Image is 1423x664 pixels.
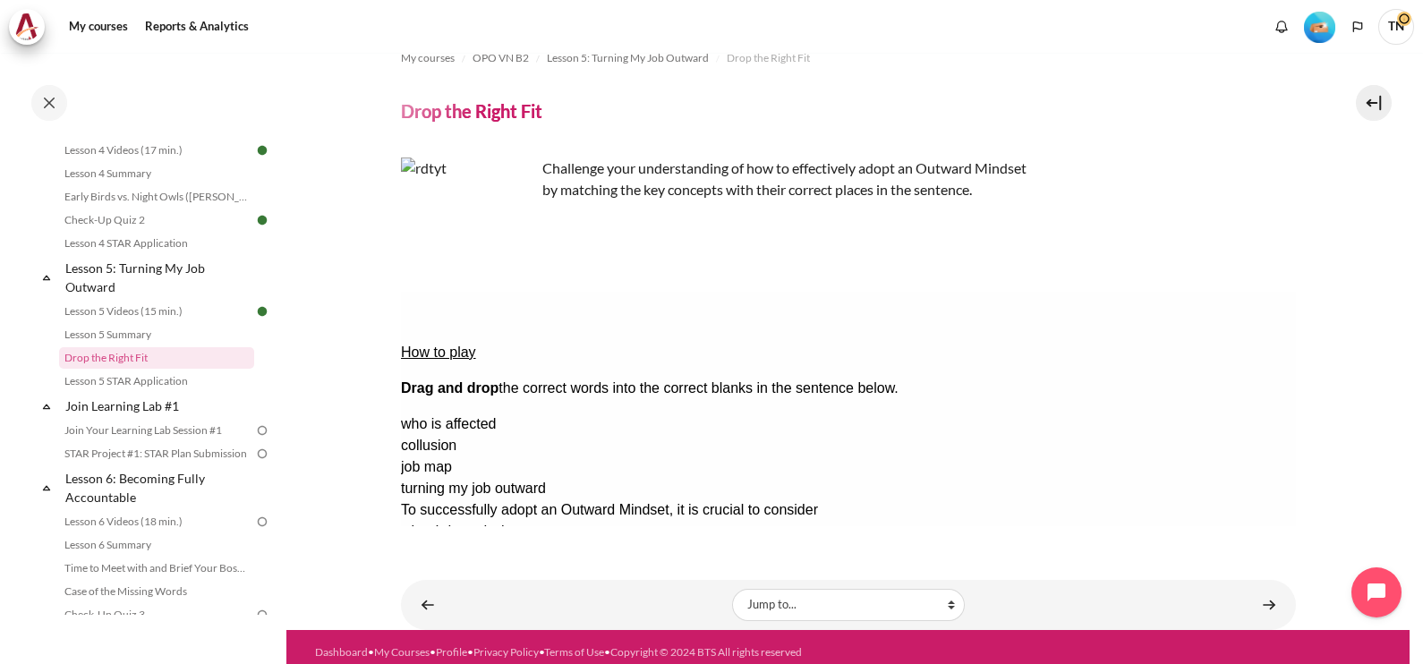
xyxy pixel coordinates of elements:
img: Done [254,212,270,228]
a: Lesson 5: Turning My Job Outward [63,256,254,299]
a: Lesson 6 Videos (18 min.) [59,511,254,532]
a: Lesson 4 STAR Application [59,233,254,254]
a: Lesson 5 STAR Application ► [1251,587,1287,622]
a: Lesson 5 Summary [59,324,254,345]
a: My courses [63,9,134,45]
img: Done [254,303,270,319]
a: Lesson 6 Summary [59,534,254,556]
a: My Courses [374,645,430,659]
a: Check-Up Quiz 2 [59,209,254,231]
a: Terms of Use [544,645,604,659]
a: Architeck Architeck [9,9,54,45]
div: • • • • • [315,644,901,660]
span: Lesson 5: Turning My Job Outward [547,50,709,66]
a: User menu [1378,9,1414,45]
a: Lesson 5: Turning My Job Outward [547,47,709,69]
nav: Navigation bar [401,44,1296,72]
a: Dashboard [315,645,368,659]
a: Lesson 5 STAR Application [59,370,254,392]
span: Collapse [38,397,55,415]
span: Collapse [38,479,55,497]
iframe: Drop the Right Fit [401,292,1296,526]
a: Profile [436,645,467,659]
a: Case of the Missing Words [59,581,254,602]
a: Reports & Analytics [139,9,255,45]
img: To do [254,422,270,438]
img: To do [254,514,270,530]
a: Join Your Learning Lab Session #1 [59,420,254,441]
span: My courses [401,50,455,66]
a: Time to Meet with and Brief Your Boss #1 [59,558,254,579]
img: Done [254,142,270,158]
section: Content [286,26,1410,630]
a: Lesson 6: Becoming Fully Accountable [63,466,254,509]
a: Drop the Right Fit [59,347,254,369]
img: rdtyt [401,157,535,292]
a: Lesson 4 Summary [59,163,254,184]
button: Languages [1344,13,1371,40]
a: Lesson 4 Videos (17 min.) [59,140,254,161]
a: Check-Up Quiz 3 [59,604,254,626]
a: Early Birds vs. Night Owls ([PERSON_NAME]'s Story) [59,186,254,208]
a: Drop the Right Fit [727,47,810,69]
img: To do [254,607,270,623]
a: STAR Project #1: STAR Plan Submission [59,443,254,464]
a: Copyright © 2024 BTS All rights reserved [610,645,802,659]
h4: Drop the Right Fit [401,99,542,123]
img: Level #2 [1304,12,1335,43]
a: ◄ Lesson 5 Summary [410,587,446,622]
a: Level #2 [1297,10,1342,43]
span: Collapse [38,268,55,286]
span: OPO VN B2 [473,50,529,66]
div: Level #2 [1304,10,1335,43]
a: My courses [401,47,455,69]
a: Join Learning Lab #1 [63,394,254,418]
span: Drop the Right Fit [727,50,810,66]
div: Show notification window with no new notifications [1268,13,1295,40]
a: Lesson 5 Videos (15 min.) [59,301,254,322]
img: To do [254,446,270,462]
a: OPO VN B2 [473,47,529,69]
span: TN [1378,9,1414,45]
img: Architeck [14,13,39,40]
a: Privacy Policy [473,645,539,659]
p: Challenge your understanding of how to effectively adopt an Outward Mindset by matching the key c... [401,157,1027,200]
